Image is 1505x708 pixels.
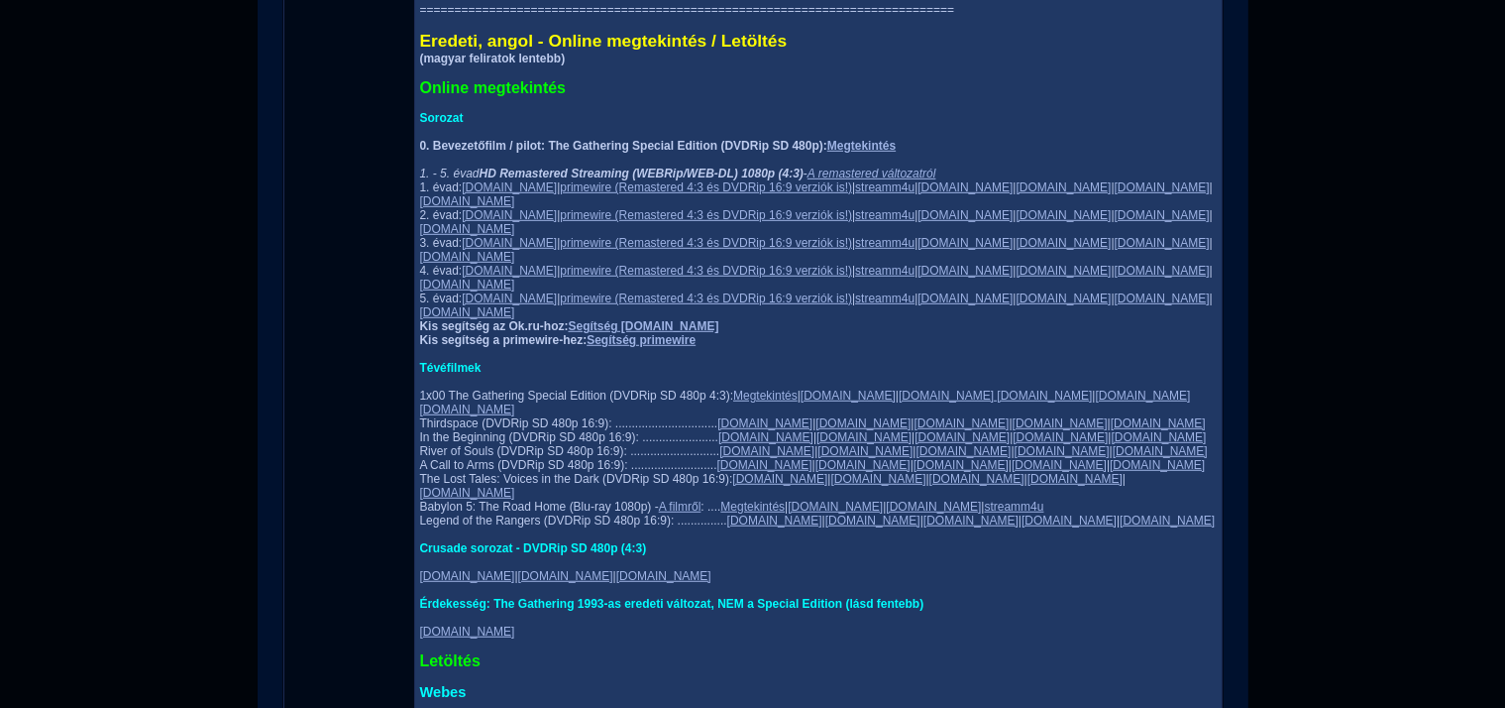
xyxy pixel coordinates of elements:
a: primewire (Remastered 4:3 és DVDRip 16:9 verziók is!) [560,292,852,305]
a: [DOMAIN_NAME] [727,514,822,528]
a: [DOMAIN_NAME] [1017,264,1112,278]
span: Crusade sorozat - DVDRip SD 480p (4:3) [420,541,647,555]
a: [DOMAIN_NAME] [916,444,1012,458]
span: Tévéfilmek [420,361,482,375]
a: streamm4u [855,208,914,222]
a: [DOMAIN_NAME] [1120,514,1215,528]
a: [DOMAIN_NAME] [929,472,1024,486]
a: primewire (Remastered 4:3 és DVDRip 16:9 verziók is!) [560,236,852,250]
a: primewire (Remastered 4:3 és DVDRip 16:9 verziók is!) [560,180,852,194]
a: [DOMAIN_NAME] [817,444,913,458]
a: primewire (Remastered 4:3 és DVDRip 16:9 verziók is!) [560,264,852,278]
a: [DOMAIN_NAME] [462,208,557,222]
a: Segítség primewire [587,333,696,347]
b: 0. Bevezetőfilm / pilot: The Gathering Special Edition (DVDRip SD 480p): [420,139,897,153]
a: [DOMAIN_NAME] [801,389,896,403]
b: Kis segítség az Ok.ru-hoz: [420,319,719,333]
span: Webes [420,684,467,700]
a: streamm4u [855,236,914,250]
a: streamm4u [855,180,914,194]
a: Megtekintés [720,500,785,514]
span: Sorozat [420,111,464,125]
b: (magyar feliratok lentebb) [420,52,566,65]
a: [DOMAIN_NAME] [815,458,911,472]
a: [DOMAIN_NAME] [1017,292,1112,305]
a: [DOMAIN_NAME] [420,486,515,500]
a: [DOMAIN_NAME] [831,472,926,486]
a: [DOMAIN_NAME] [815,416,911,430]
a: [DOMAIN_NAME] [732,472,827,486]
a: streamm4u [855,292,914,305]
a: [DOMAIN_NAME] [917,208,1013,222]
a: [DOMAIN_NAME] [462,236,557,250]
a: Megtekintés [733,389,798,403]
a: [DOMAIN_NAME] [1112,430,1207,444]
a: [DOMAIN_NAME] [1017,180,1112,194]
span: Letöltés [420,652,481,669]
a: [DOMAIN_NAME] [717,458,812,472]
a: [DOMAIN_NAME] [420,222,515,236]
a: [DOMAIN_NAME] [1027,472,1123,486]
a: [DOMAIN_NAME] [886,500,981,514]
a: [DOMAIN_NAME] [914,430,1010,444]
b: Kis segítség a primewire-hez: [420,333,697,347]
a: [DOMAIN_NAME] [1015,444,1110,458]
i: 1. - 5. évad [420,167,804,180]
a: [DOMAIN_NAME] [1113,444,1208,458]
a: primewire (Remastered 4:3 és DVDRip 16:9 verziók is!) [560,208,852,222]
a: [DOMAIN_NAME] [462,180,557,194]
a: [DOMAIN_NAME] [917,236,1013,250]
a: [DOMAIN_NAME] [1017,208,1112,222]
a: [DOMAIN_NAME] [914,416,1010,430]
span: Eredeti, angol - Online megtekintés / Letöltés [420,31,788,51]
a: [DOMAIN_NAME] [518,569,613,583]
a: [DOMAIN_NAME] [420,278,515,292]
a: [DOMAIN_NAME] [1111,416,1206,430]
a: A remastered változatról [807,167,936,180]
a: [DOMAIN_NAME] [DOMAIN_NAME] [420,389,1191,416]
a: [DOMAIN_NAME] [420,250,515,264]
a: [DOMAIN_NAME] [1021,514,1117,528]
a: [DOMAIN_NAME] [DOMAIN_NAME] [899,389,1092,403]
a: [DOMAIN_NAME] [462,292,557,305]
a: streamm4u [985,500,1044,514]
a: [DOMAIN_NAME] [420,194,515,208]
a: [DOMAIN_NAME] [1115,264,1210,278]
a: [DOMAIN_NAME] [1115,208,1210,222]
a: [DOMAIN_NAME] [718,430,813,444]
a: Segítség [DOMAIN_NAME] [569,319,719,333]
span: Online megtekintés [420,79,567,96]
a: [DOMAIN_NAME] [420,625,515,639]
a: [DOMAIN_NAME] [1110,458,1205,472]
a: [DOMAIN_NAME] [1115,236,1210,250]
a: [DOMAIN_NAME] [616,569,711,583]
a: [DOMAIN_NAME] [788,500,883,514]
a: [DOMAIN_NAME] [1013,416,1108,430]
a: [DOMAIN_NAME] [1012,458,1107,472]
a: A filmről [659,500,701,514]
b: HD Remastered Streaming (WEBRip/WEB-DL) 1080p (4:3) [480,167,804,180]
a: [DOMAIN_NAME] [923,514,1019,528]
a: [DOMAIN_NAME] [719,444,814,458]
span: Érdekesség: The Gathering 1993-as eredeti változat, NEM a Special Edition (lásd fentebb) [420,597,924,611]
a: Megtekintés [827,139,896,153]
a: [DOMAIN_NAME] [420,305,515,319]
a: [DOMAIN_NAME] [717,416,812,430]
a: [DOMAIN_NAME] [1115,292,1210,305]
a: [DOMAIN_NAME] [462,264,557,278]
a: [DOMAIN_NAME] [914,458,1009,472]
a: [DOMAIN_NAME] [825,514,920,528]
a: streamm4u [855,264,914,278]
a: [DOMAIN_NAME] [420,569,515,583]
a: [DOMAIN_NAME] [816,430,912,444]
a: [DOMAIN_NAME] [917,180,1013,194]
a: [DOMAIN_NAME] [1115,180,1210,194]
a: [DOMAIN_NAME] [1017,236,1112,250]
a: [DOMAIN_NAME] [917,292,1013,305]
a: [DOMAIN_NAME] [917,264,1013,278]
a: [DOMAIN_NAME] [1013,430,1108,444]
